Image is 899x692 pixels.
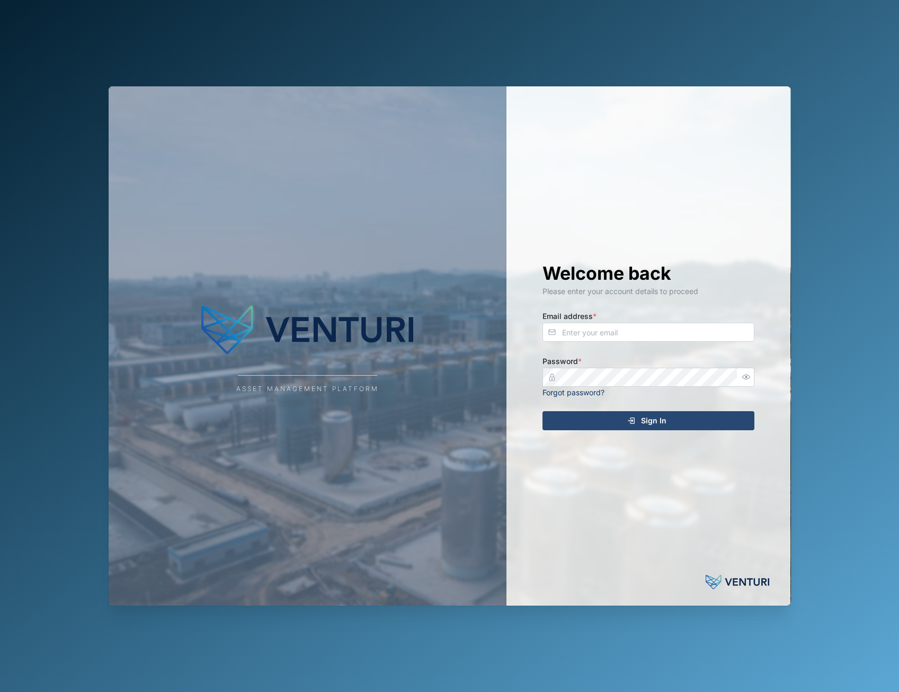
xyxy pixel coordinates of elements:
a: Forgot password? [542,388,604,397]
img: Company Logo [201,298,413,361]
button: Sign In [542,411,754,430]
h1: Welcome back [542,262,754,285]
span: Sign In [641,412,666,430]
label: Email address [542,310,597,322]
div: Asset Management Platform [236,384,379,394]
div: Please enter your account details to proceed [542,286,754,297]
label: Password [542,356,582,367]
img: Powered by: Venturi [706,572,769,593]
input: Enter your email [542,323,754,342]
